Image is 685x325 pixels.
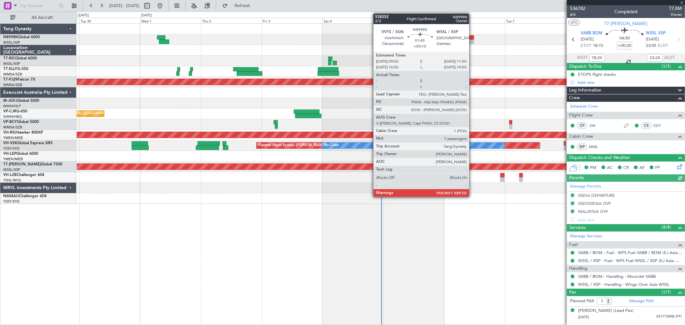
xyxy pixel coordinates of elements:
[109,3,139,9] span: [DATE] - [DATE]
[20,1,57,11] input: Trip Number
[589,123,603,128] a: JSK
[569,63,602,70] span: Dispatch To-Dos
[656,314,682,320] span: K5177589B (PP)
[658,43,668,49] span: ELDT
[578,258,682,263] a: WSSL / XSP - Fuel - WFS Fuel WSSL / XSP (EJ Asia Only)
[3,99,39,103] a: M-JGVJGlobal 5000
[593,43,603,49] span: 18:15
[3,131,16,135] span: VH-RIU
[17,15,68,20] span: All Aircraft
[3,78,35,82] a: T7-PJ29Falcon 7X
[578,250,682,255] a: VABB / BOM - Fuel - WFS Fuel VABB / BOM (EJ Asia Only)
[3,136,23,140] a: YMEN/MEB
[669,5,682,12] span: T7JIM
[3,146,20,151] a: YSSY/SYD
[3,152,38,156] a: VH-LEPGlobal 6000
[578,274,656,279] a: VABB / BOM - Handling - MoonJet VABB
[505,18,566,23] div: Tue 7
[581,30,603,37] span: VABB BOM
[3,152,16,156] span: VH-LEP
[577,55,588,61] span: ATOT
[646,36,659,43] span: [DATE]
[3,162,40,166] span: T7-[PERSON_NAME]
[581,36,594,43] span: [DATE]
[3,35,18,39] span: N8998K
[570,5,585,12] span: 536782
[653,123,668,128] a: CDY
[3,120,39,124] a: VP-BCYGlobal 5000
[201,18,262,23] div: Thu 2
[577,80,682,85] div: Add new
[3,72,22,77] a: WMSA/SZB
[568,20,580,25] button: UTC
[570,233,602,240] a: Manage Services
[578,72,616,77] div: ETOPS flight checks
[3,131,43,135] a: VH-RIUHawker 800XP
[3,35,40,39] a: N8998KGlobal 6000
[578,315,589,320] span: [DATE]
[619,35,630,42] span: 04:50
[569,133,593,140] span: Cabin Crew
[3,61,20,66] a: WSSL/XSP
[607,165,613,171] span: AC
[229,4,256,8] span: Refresh
[3,83,22,87] a: WMSA/SZB
[79,18,140,23] div: Tue 30
[3,178,22,183] a: YSHL/WOL
[569,94,580,102] span: Crew
[3,162,62,166] a: T7-[PERSON_NAME]Global 7500
[664,55,675,61] span: ALDT
[646,30,666,37] span: WSSL XSP
[3,199,20,204] a: YSSY/SYD
[577,143,587,150] div: ISP
[569,241,578,249] span: Fuel
[140,18,201,23] div: Wed 1
[3,57,37,60] a: T7-RICGlobal 6000
[3,120,17,124] span: VP-BCY
[3,114,22,119] a: VHHH/HKG
[569,265,587,272] span: Handling
[444,18,505,23] div: Mon 6
[3,67,28,71] a: T7-ELLYG-550
[3,194,19,198] span: N604AU
[623,165,629,171] span: CR
[383,18,444,23] div: Sun 5
[655,165,660,171] span: FP
[3,110,16,113] span: VP-CJR
[604,20,648,27] span: T7-[PERSON_NAME]
[577,122,587,129] div: CP
[322,18,383,23] div: Sat 4
[669,12,682,17] span: Owner
[589,144,603,150] a: MML
[3,110,27,113] a: VP-CJRG-650
[3,157,23,162] a: YMEN/MEB
[570,103,598,110] a: Schedule Crew
[662,224,671,231] span: (4/4)
[569,224,586,232] span: Services
[3,40,20,45] a: WSSL/XSP
[570,298,594,304] label: Planned PAX
[7,13,70,23] button: All Aircraft
[3,99,17,103] span: M-JGVJ
[646,43,656,49] span: 23:05
[578,308,634,314] div: [PERSON_NAME] (Lead Pax)
[262,18,322,23] div: Fri 3
[662,63,671,70] span: (1/1)
[3,141,17,145] span: VH-VSK
[3,78,18,82] span: T7-PJ29
[662,289,671,295] span: (1/1)
[629,298,654,304] a: Manage PAX
[3,104,21,109] a: WIHH/HLP
[219,1,258,11] button: Refresh
[581,43,592,49] span: ETOT
[641,122,652,129] div: CS
[3,125,22,130] a: WMSA/SZB
[3,167,20,172] a: WSSL/XSP
[570,12,585,17] span: 6/6
[569,87,602,94] span: Leg Information
[639,165,645,171] span: AF
[3,173,44,177] a: VH-L2BChallenger 604
[569,289,576,296] span: Pax
[569,154,630,162] span: Dispatch Checks and Weather
[78,13,89,18] div: [DATE]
